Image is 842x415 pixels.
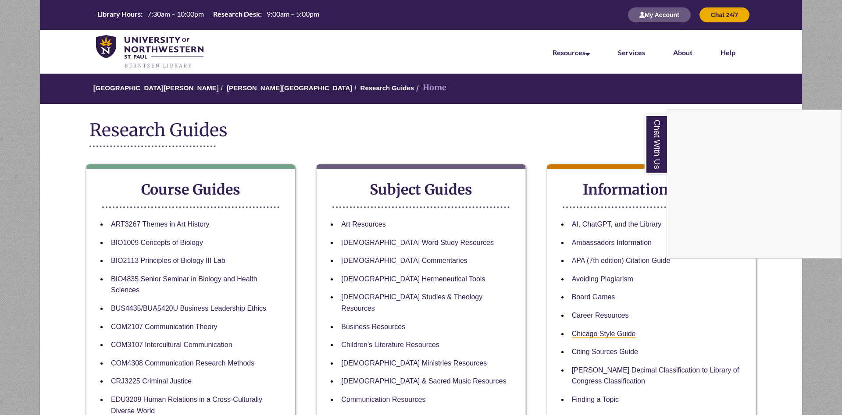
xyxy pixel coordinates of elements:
a: Resources [553,48,590,57]
a: Help [721,48,735,57]
img: UNWSP Library Logo [96,35,203,69]
iframe: Chat Widget [667,110,842,258]
a: About [673,48,692,57]
div: Chat With Us [667,110,842,259]
a: Services [618,48,645,57]
a: Chat With Us [645,114,667,174]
